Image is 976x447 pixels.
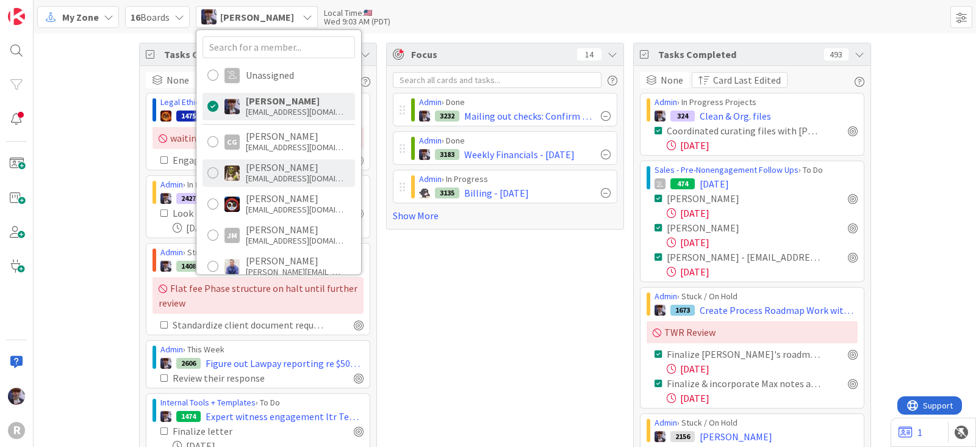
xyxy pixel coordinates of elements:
[152,127,364,149] div: waiting on signed fee agreement
[667,123,821,138] div: Coordinated curating files with [PERSON_NAME]
[419,111,430,122] img: ML
[661,73,683,87] span: None
[224,228,240,243] div: JM
[26,2,56,16] span: Support
[667,250,821,264] div: [PERSON_NAME] - [EMAIL_ADDRESS][DOMAIN_NAME]
[160,344,183,355] a: Admin
[655,431,666,442] img: ML
[655,164,858,176] div: › To Do
[246,255,343,266] div: [PERSON_NAME]
[246,162,343,173] div: [PERSON_NAME]
[167,73,189,87] span: None
[655,96,677,107] a: Admin
[435,149,459,160] div: 3183
[464,147,575,162] span: Weekly Financials - [DATE]
[667,264,858,279] div: [DATE]
[419,96,611,109] div: › Done
[220,10,294,24] span: [PERSON_NAME]
[246,266,343,277] div: [PERSON_NAME][EMAIL_ADDRESS][DOMAIN_NAME]
[419,187,430,198] img: KN
[160,397,256,408] a: Internal Tools + Templates
[160,178,364,191] div: › In Progress Projects
[246,70,294,81] div: Unassigned
[670,178,695,189] div: 474
[246,142,343,153] div: [EMAIL_ADDRESS][DOMAIN_NAME]
[667,376,821,391] div: Finalize & incorporate Max notes and review with Partners
[164,47,324,62] span: Tasks Open
[224,134,240,150] div: CG
[667,362,858,376] div: [DATE]
[667,391,858,405] div: [DATE]
[670,305,695,316] div: 1673
[246,224,343,235] div: [PERSON_NAME]
[224,197,240,212] img: JS
[411,47,567,62] span: Focus
[224,259,240,274] img: JG
[700,303,858,318] span: Create Process Roadmap Work with [PERSON_NAME] to create a workflow / roadmap: consider new Kanba...
[667,235,858,250] div: [DATE]
[419,134,611,147] div: › Done
[173,371,304,385] div: Review their response
[160,261,171,272] img: ML
[160,358,171,369] img: ML
[224,165,240,181] img: DG
[667,206,858,220] div: [DATE]
[62,10,99,24] span: My Zone
[899,425,922,440] a: 1
[419,173,442,184] a: Admin
[224,99,240,114] img: ML
[655,291,677,302] a: Admin
[160,247,183,258] a: Admin
[246,95,343,106] div: [PERSON_NAME]
[419,96,442,107] a: Admin
[655,305,666,316] img: ML
[655,111,666,122] img: ML
[206,356,364,371] span: Figure out Lawpay reporting re $5000 refund to MJ
[419,149,430,160] img: ML
[647,321,858,343] div: TWR Review
[131,10,170,24] span: Boards
[160,193,171,204] img: ML
[176,358,201,369] div: 2606
[176,111,201,122] div: 1475
[824,48,849,60] div: 493
[131,11,140,23] b: 16
[324,17,390,26] div: Wed 9:03 AM (PDT)
[160,111,171,122] img: TR
[419,173,611,186] div: › In Progress
[160,179,183,190] a: Admin
[667,191,789,206] div: [PERSON_NAME]
[577,48,601,60] div: 14
[464,186,529,200] span: Billing - [DATE]
[173,318,327,332] div: Standardize client document requests & implement to early in the process TWR and INC review curre...
[160,343,364,356] div: › This Week
[464,109,596,123] span: Mailing out checks: Confirm amount, payee & account: prepare check in QBRequest KPN to review che...
[8,8,25,25] img: Visit kanbanzone.com
[246,131,343,142] div: [PERSON_NAME]
[667,220,789,235] div: [PERSON_NAME]
[700,176,729,191] span: [DATE]
[667,347,821,362] div: Finalize [PERSON_NAME]'s roadmap & forward to Max
[700,109,771,123] span: Clean & Org. files
[655,416,858,429] div: › Stuck / On Hold
[160,396,364,409] div: › To Do
[655,96,858,109] div: › In Progress Projects
[713,73,781,87] span: Card Last Edited
[667,138,858,153] div: [DATE]
[160,246,364,259] div: › Stuck/Pending review
[176,411,201,422] div: 1474
[201,9,217,24] img: ML
[246,193,343,204] div: [PERSON_NAME]
[655,417,677,428] a: Admin
[160,96,228,107] a: Legal Ethics Board
[173,220,364,235] div: [DATE]
[176,193,201,204] div: 2427
[160,411,171,422] img: ML
[670,111,695,122] div: 324
[700,429,772,444] span: [PERSON_NAME]
[658,47,818,62] span: Tasks Completed
[203,36,355,58] input: Search for a member...
[435,111,459,122] div: 3232
[670,431,695,442] div: 2156
[173,424,288,438] div: Finalize letter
